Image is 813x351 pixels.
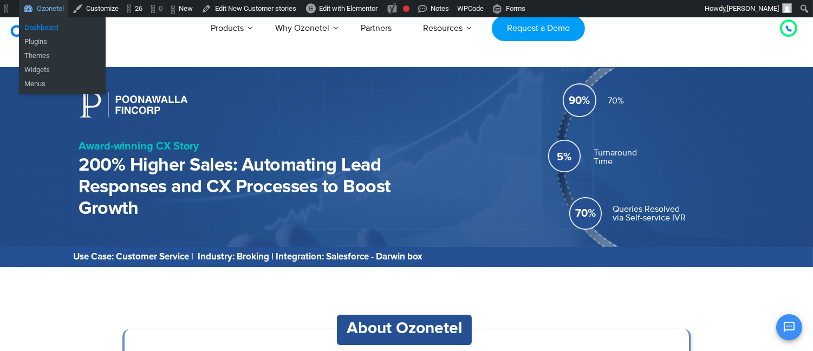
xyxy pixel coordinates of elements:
[259,10,345,46] a: Why Ozonetel
[195,10,259,46] a: Products
[407,10,478,46] a: Resources
[19,45,106,94] ul: Ozonetel
[337,318,472,339] h3: About Ozonetel
[540,95,619,106] h5: 90%
[19,17,106,52] ul: Ozonetel
[613,205,734,222] div: Queries Resolved via Self-service IVR
[776,314,802,340] button: Open chat
[345,10,407,46] a: Partners
[492,16,584,41] a: Request a Demo
[535,208,637,219] h5: 70%
[543,152,586,162] h5: 5%
[79,141,518,152] h5: Award-winning CX Story
[19,49,106,63] a: Themes
[19,77,106,91] a: Menus
[19,63,106,77] a: Widgets
[594,148,734,166] div: Turnaround Time
[608,96,734,105] div: 70%
[74,252,740,262] h6: Use Case: Customer Service | Industry: Broking | Integration: Salesforce - Darwin box
[79,155,431,220] h2: 200% Higher Sales: Automating Lead Responses and CX Processes to Boost Growth
[19,35,106,49] a: Plugins
[727,4,779,12] span: [PERSON_NAME]
[319,4,378,12] span: Edit with Elementor
[403,5,409,12] div: Focus keyphrase not set
[19,21,106,35] a: Dashboard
